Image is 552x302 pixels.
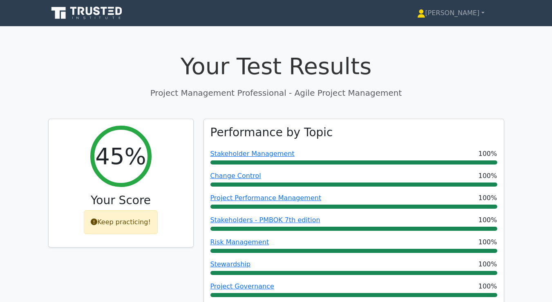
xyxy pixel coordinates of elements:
[398,5,504,21] a: [PERSON_NAME]
[478,237,497,247] span: 100%
[478,171,497,181] span: 100%
[478,193,497,203] span: 100%
[478,259,497,269] span: 100%
[210,238,269,246] a: Risk Management
[210,172,261,180] a: Change Control
[48,52,504,80] h1: Your Test Results
[210,282,274,290] a: Project Governance
[48,87,504,99] p: Project Management Professional - Agile Project Management
[55,194,187,207] h3: Your Score
[210,150,295,158] a: Stakeholder Management
[478,215,497,225] span: 100%
[210,126,333,140] h3: Performance by Topic
[210,260,251,268] a: Stewardship
[478,282,497,291] span: 100%
[210,216,320,224] a: Stakeholders - PMBOK 7th edition
[84,210,158,234] div: Keep practicing!
[478,149,497,159] span: 100%
[95,142,146,170] h2: 45%
[210,194,322,202] a: Project Performance Management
